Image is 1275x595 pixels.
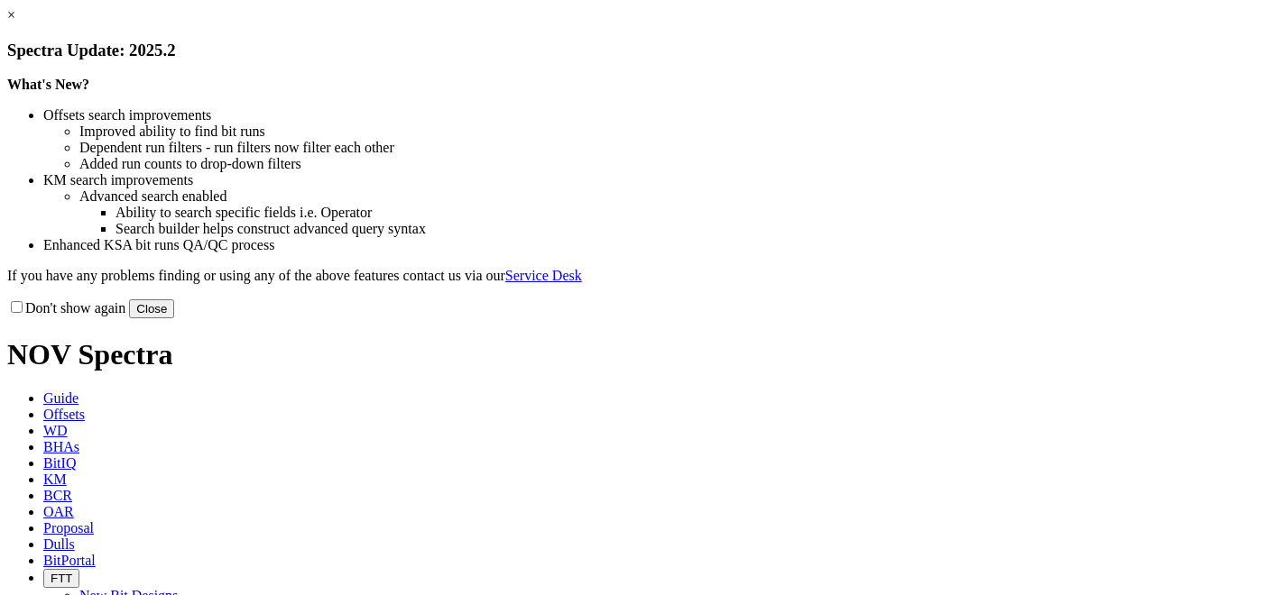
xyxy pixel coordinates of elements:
[7,300,125,316] label: Don't show again
[43,407,85,422] span: Offsets
[43,439,79,454] span: BHAs
[43,536,75,552] span: Dulls
[7,268,1268,284] p: If you have any problems finding or using any of the above features contact us via our
[79,156,1268,172] li: Added run counts to drop-down filters
[115,205,1268,221] li: Ability to search specific fields i.e. Operator
[43,107,1268,124] li: Offsets search improvements
[7,77,89,92] strong: What's New?
[115,221,1268,237] li: Search builder helps construct advanced query syntax
[43,471,67,487] span: KM
[79,124,1268,140] li: Improved ability to find bit runs
[43,455,76,471] span: BitIQ
[43,553,96,568] span: BitPortal
[7,41,1268,60] h3: Spectra Update: 2025.2
[7,7,15,23] a: ×
[51,572,72,585] span: FTT
[43,237,1268,253] li: Enhanced KSA bit runs QA/QC process
[505,268,582,283] a: Service Desk
[43,520,94,535] span: Proposal
[7,338,1268,371] h1: NOV Spectra
[11,301,23,313] input: Don't show again
[43,390,79,406] span: Guide
[79,140,1268,156] li: Dependent run filters - run filters now filter each other
[43,488,72,503] span: BCR
[79,188,1268,205] li: Advanced search enabled
[43,423,68,438] span: WD
[43,504,74,519] span: OAR
[129,299,174,318] button: Close
[43,172,1268,188] li: KM search improvements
